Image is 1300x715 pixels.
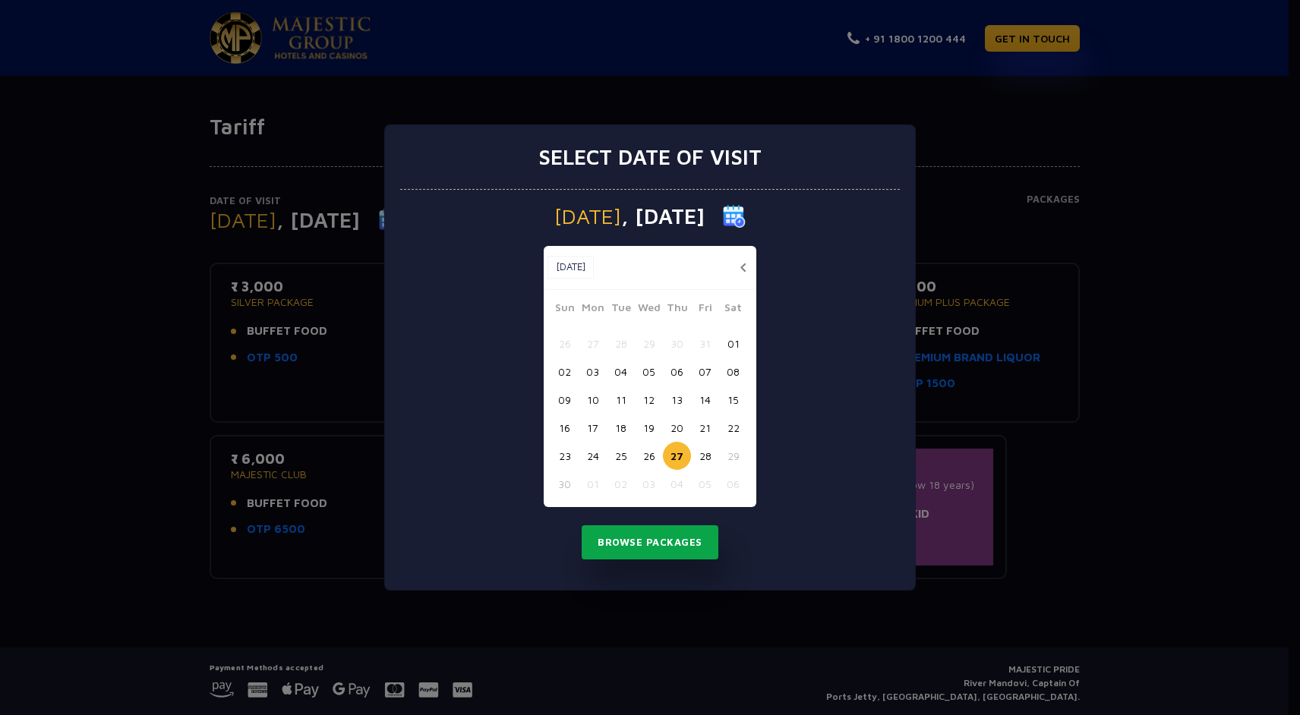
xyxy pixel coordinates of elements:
button: 19 [635,414,663,442]
button: 27 [663,442,691,470]
button: 01 [719,329,747,357]
button: 13 [663,386,691,414]
button: 01 [579,470,607,498]
button: 29 [719,442,747,470]
button: 10 [579,386,607,414]
button: 30 [663,329,691,357]
button: 02 [607,470,635,498]
button: 22 [719,414,747,442]
button: 06 [663,357,691,386]
button: 20 [663,414,691,442]
button: 21 [691,414,719,442]
button: 09 [551,386,579,414]
button: 29 [635,329,663,357]
button: 04 [607,357,635,386]
span: Wed [635,299,663,320]
span: Tue [607,299,635,320]
button: 14 [691,386,719,414]
button: 04 [663,470,691,498]
button: 05 [635,357,663,386]
button: 15 [719,386,747,414]
button: 07 [691,357,719,386]
button: 03 [579,357,607,386]
button: 27 [579,329,607,357]
h3: Select date of visit [538,144,762,170]
span: Thu [663,299,691,320]
button: 18 [607,414,635,442]
button: 17 [579,414,607,442]
span: [DATE] [554,206,621,227]
span: Sat [719,299,747,320]
button: 16 [551,414,579,442]
button: 28 [691,442,719,470]
button: 02 [551,357,579,386]
button: 08 [719,357,747,386]
button: 03 [635,470,663,498]
button: 12 [635,386,663,414]
button: 05 [691,470,719,498]
button: 24 [579,442,607,470]
button: 26 [635,442,663,470]
img: calender icon [723,205,746,228]
span: Sun [551,299,579,320]
button: 28 [607,329,635,357]
button: 23 [551,442,579,470]
button: Browse Packages [582,525,718,560]
button: 30 [551,470,579,498]
button: 25 [607,442,635,470]
span: , [DATE] [621,206,705,227]
button: 31 [691,329,719,357]
button: [DATE] [547,256,594,279]
button: 06 [719,470,747,498]
button: 11 [607,386,635,414]
span: Fri [691,299,719,320]
button: 26 [551,329,579,357]
span: Mon [579,299,607,320]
